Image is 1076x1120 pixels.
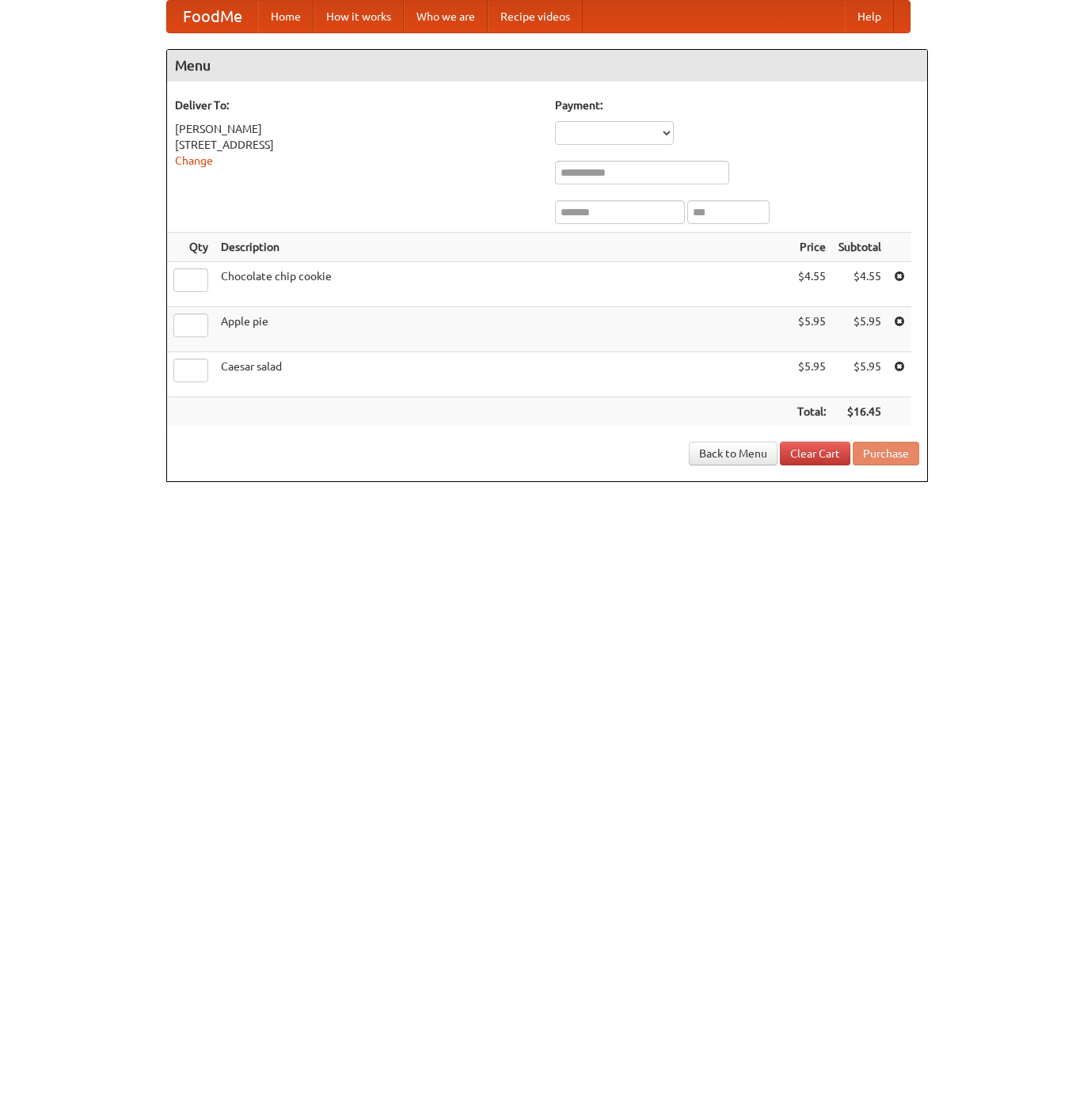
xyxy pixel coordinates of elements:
[215,262,791,307] td: Chocolate chip cookie
[215,307,791,352] td: Apple pie
[215,233,791,262] th: Description
[791,397,832,427] th: Total:
[845,1,894,32] a: Help
[314,1,404,32] a: How it works
[167,50,927,82] h4: Menu
[555,97,919,113] h5: Payment:
[832,397,888,427] th: $16.45
[832,307,888,352] td: $5.95
[175,121,539,137] div: [PERSON_NAME]
[791,262,832,307] td: $4.55
[791,352,832,397] td: $5.95
[215,352,791,397] td: Caesar salad
[689,442,778,465] a: Back to Menu
[832,352,888,397] td: $5.95
[488,1,583,32] a: Recipe videos
[404,1,488,32] a: Who we are
[791,307,832,352] td: $5.95
[791,233,832,262] th: Price
[167,1,258,32] a: FoodMe
[832,262,888,307] td: $4.55
[853,442,919,465] button: Purchase
[175,97,539,113] h5: Deliver To:
[167,233,215,262] th: Qty
[258,1,314,32] a: Home
[175,154,213,167] a: Change
[175,137,539,153] div: [STREET_ADDRESS]
[832,233,888,262] th: Subtotal
[780,442,850,465] a: Clear Cart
